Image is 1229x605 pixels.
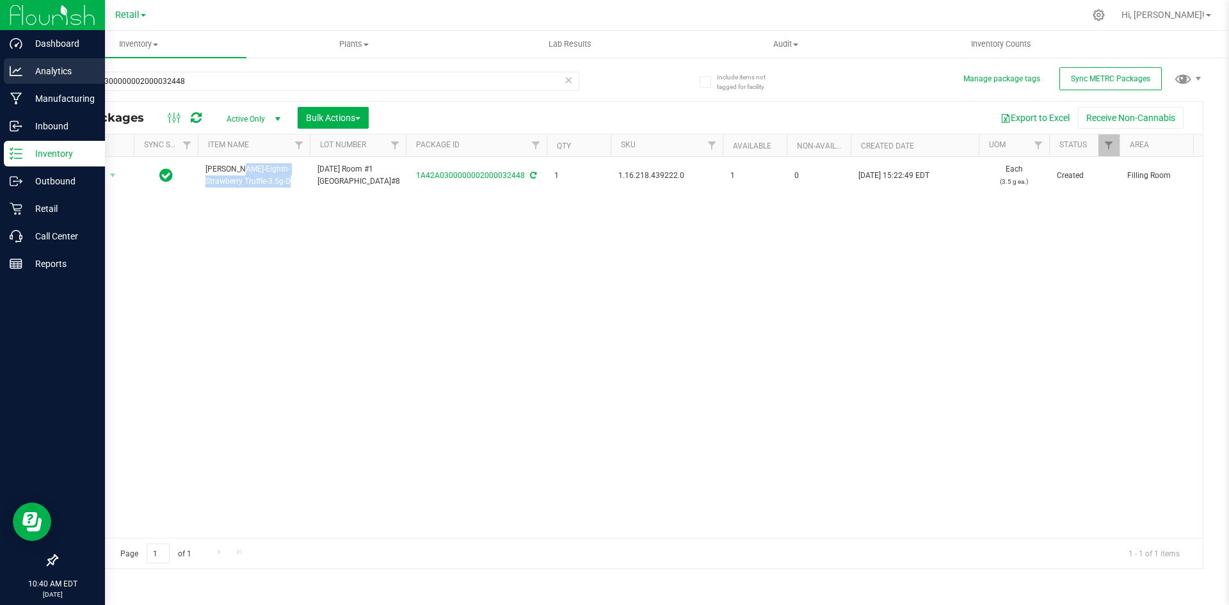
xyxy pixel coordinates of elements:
[528,171,536,180] span: Sync from Compliance System
[298,107,369,129] button: Bulk Actions
[679,38,893,50] span: Audit
[963,74,1040,85] button: Manage package tags
[144,140,193,149] a: Sync Status
[733,141,771,150] a: Available
[320,140,366,149] a: Lot Number
[31,38,246,50] span: Inventory
[1057,170,1112,182] span: Created
[22,256,99,271] p: Reports
[10,37,22,50] inline-svg: Dashboard
[986,163,1041,188] span: Each
[10,65,22,77] inline-svg: Analytics
[894,31,1109,58] a: Inventory Counts
[531,38,609,50] span: Lab Results
[6,578,99,590] p: 10:40 AM EDT
[564,72,573,88] span: Clear
[246,31,462,58] a: Plants
[317,163,400,188] span: [DATE] Room #1 [GEOGRAPHIC_DATA]#8
[205,163,302,188] span: [PERSON_NAME]-Eighth-Strawberry Truffle-3.5g-D
[22,229,99,244] p: Call Center
[31,31,246,58] a: Inventory
[10,257,22,270] inline-svg: Reports
[717,72,781,92] span: Include items not tagged for facility
[10,147,22,160] inline-svg: Inventory
[22,36,99,51] p: Dashboard
[105,166,121,184] span: select
[10,230,22,243] inline-svg: Call Center
[954,38,1048,50] span: Inventory Counts
[22,173,99,189] p: Outbound
[730,170,779,182] span: 1
[1098,134,1120,156] a: Filter
[67,111,157,125] span: All Packages
[1028,134,1049,156] a: Filter
[247,38,462,50] span: Plants
[6,590,99,599] p: [DATE]
[10,120,22,133] inline-svg: Inbound
[56,72,579,91] input: Search Package ID, Item Name, SKU, Lot or Part Number...
[10,175,22,188] inline-svg: Outbound
[177,134,198,156] a: Filter
[208,140,249,149] a: Item Name
[22,118,99,134] p: Inbound
[147,544,170,563] input: 1
[416,171,525,180] a: 1A42A0300000002000032448
[618,170,715,182] span: 1.16.218.439222.0
[858,170,929,182] span: [DATE] 15:22:49 EDT
[621,140,636,149] a: SKU
[1130,140,1149,149] a: Area
[109,544,202,563] span: Page of 1
[1121,10,1205,20] span: Hi, [PERSON_NAME]!
[1078,107,1184,129] button: Receive Non-Cannabis
[526,134,547,156] a: Filter
[159,166,173,184] span: In Sync
[992,107,1078,129] button: Export to Excel
[289,134,310,156] a: Filter
[1071,74,1150,83] span: Sync METRC Packages
[554,170,603,182] span: 1
[861,141,914,150] a: Created Date
[10,92,22,105] inline-svg: Manufacturing
[416,140,460,149] a: Package ID
[385,134,406,156] a: Filter
[22,201,99,216] p: Retail
[22,146,99,161] p: Inventory
[1059,67,1162,90] button: Sync METRC Packages
[797,141,854,150] a: Non-Available
[1059,140,1087,149] a: Status
[1091,9,1107,21] div: Manage settings
[794,170,843,182] span: 0
[986,175,1041,188] p: (3.5 g ea.)
[1127,170,1208,182] span: Filling Room
[306,113,360,123] span: Bulk Actions
[989,140,1006,149] a: UOM
[462,31,678,58] a: Lab Results
[557,141,571,150] a: Qty
[22,63,99,79] p: Analytics
[10,202,22,215] inline-svg: Retail
[13,503,51,541] iframe: Resource center
[678,31,894,58] a: Audit
[702,134,723,156] a: Filter
[22,91,99,106] p: Manufacturing
[1118,544,1190,563] span: 1 - 1 of 1 items
[115,10,140,20] span: Retail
